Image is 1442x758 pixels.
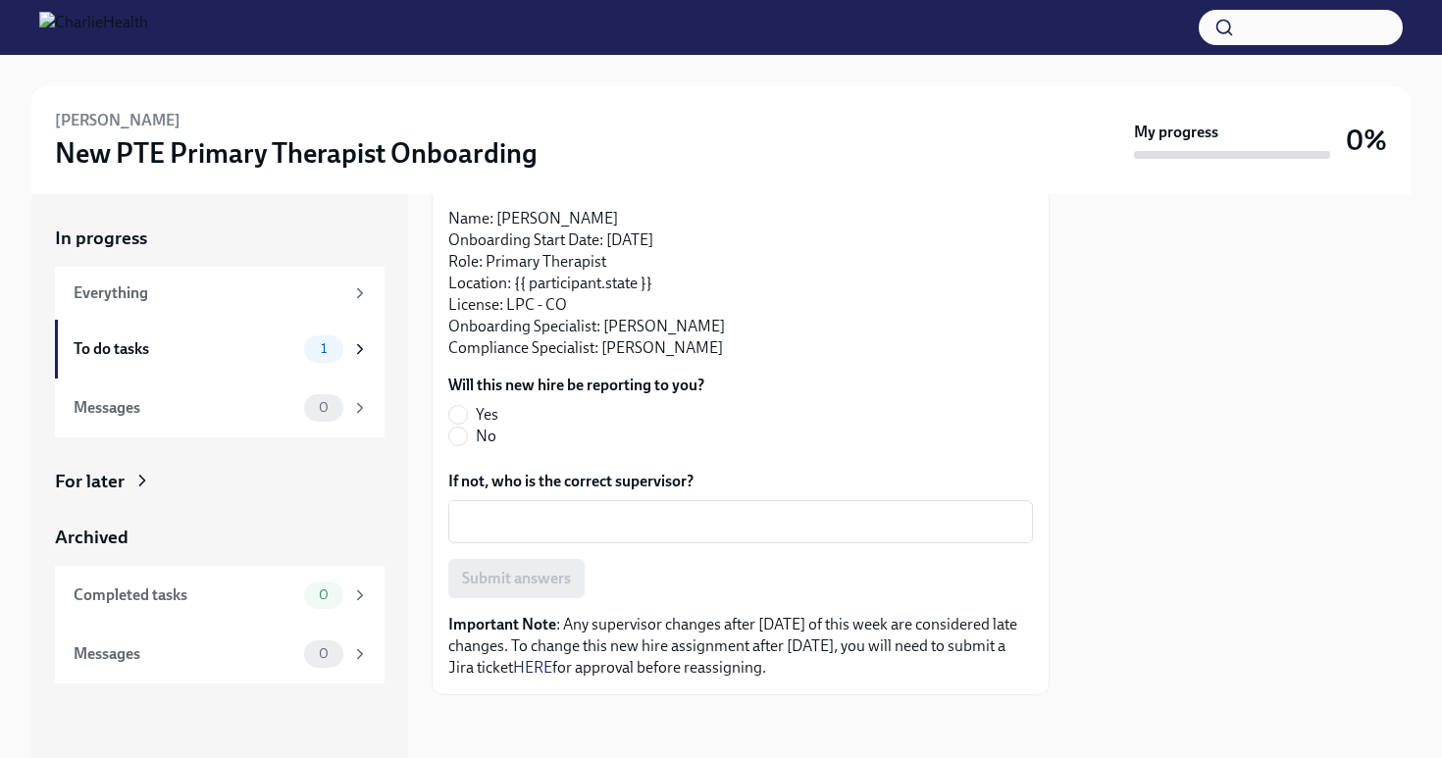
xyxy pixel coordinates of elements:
[74,338,296,360] div: To do tasks
[513,658,552,677] a: HERE
[74,282,343,304] div: Everything
[307,646,340,661] span: 0
[55,110,180,131] h6: [PERSON_NAME]
[74,397,296,419] div: Messages
[55,625,385,683] a: Messages0
[307,400,340,415] span: 0
[39,12,148,43] img: CharlieHealth
[1346,123,1387,158] h3: 0%
[55,267,385,320] a: Everything
[448,614,1033,679] p: : Any supervisor changes after [DATE] of this week are considered late changes. To change this ne...
[74,643,296,665] div: Messages
[74,584,296,606] div: Completed tasks
[55,469,125,494] div: For later
[55,525,385,550] a: Archived
[1134,122,1218,143] strong: My progress
[55,226,385,251] a: In progress
[476,426,496,447] span: No
[55,320,385,379] a: To do tasks1
[448,471,1033,492] label: If not, who is the correct supervisor?
[448,208,1033,359] p: Name: [PERSON_NAME] Onboarding Start Date: [DATE] Role: Primary Therapist Location: {{ participan...
[55,135,538,171] h3: New PTE Primary Therapist Onboarding
[448,375,704,396] label: Will this new hire be reporting to you?
[307,587,340,602] span: 0
[476,404,498,426] span: Yes
[55,469,385,494] a: For later
[448,615,556,633] strong: Important Note
[309,341,338,356] span: 1
[55,566,385,625] a: Completed tasks0
[55,379,385,437] a: Messages0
